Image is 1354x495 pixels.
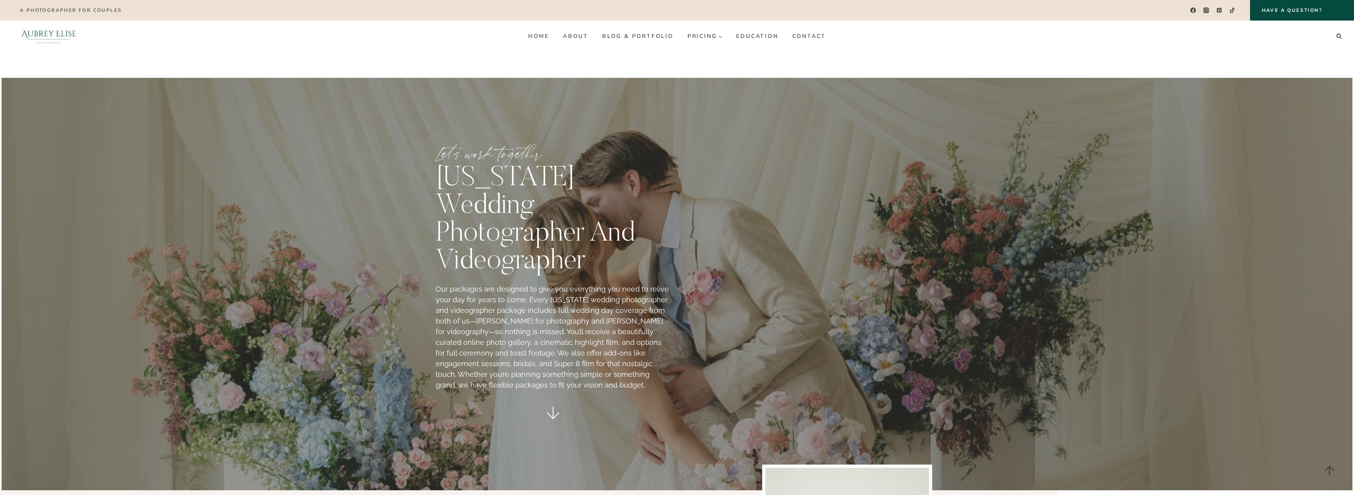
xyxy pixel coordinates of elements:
[1227,5,1238,16] a: TikTok
[436,145,671,161] p: Let’s work together
[556,30,595,43] a: About
[680,30,729,43] a: Pricing
[521,30,833,43] nav: Primary
[1333,31,1345,42] button: View Search Form
[687,33,723,39] span: Pricing
[436,284,671,390] p: Our packages are designed to give you everything you need to relive your day for years to come. E...
[1187,5,1199,16] a: Facebook
[521,30,556,43] a: Home
[729,30,785,43] a: Education
[9,21,89,52] img: Aubrey Elise Photography
[1214,5,1225,16] a: Pinterest
[1316,457,1342,483] a: Scroll to top
[595,30,680,43] a: Blog & Portfolio
[785,30,833,43] a: Contact
[1201,5,1212,16] a: Instagram
[20,8,121,13] p: A photographer for couples
[436,165,671,276] h1: [US_STATE] wedding Photographer and Videographer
